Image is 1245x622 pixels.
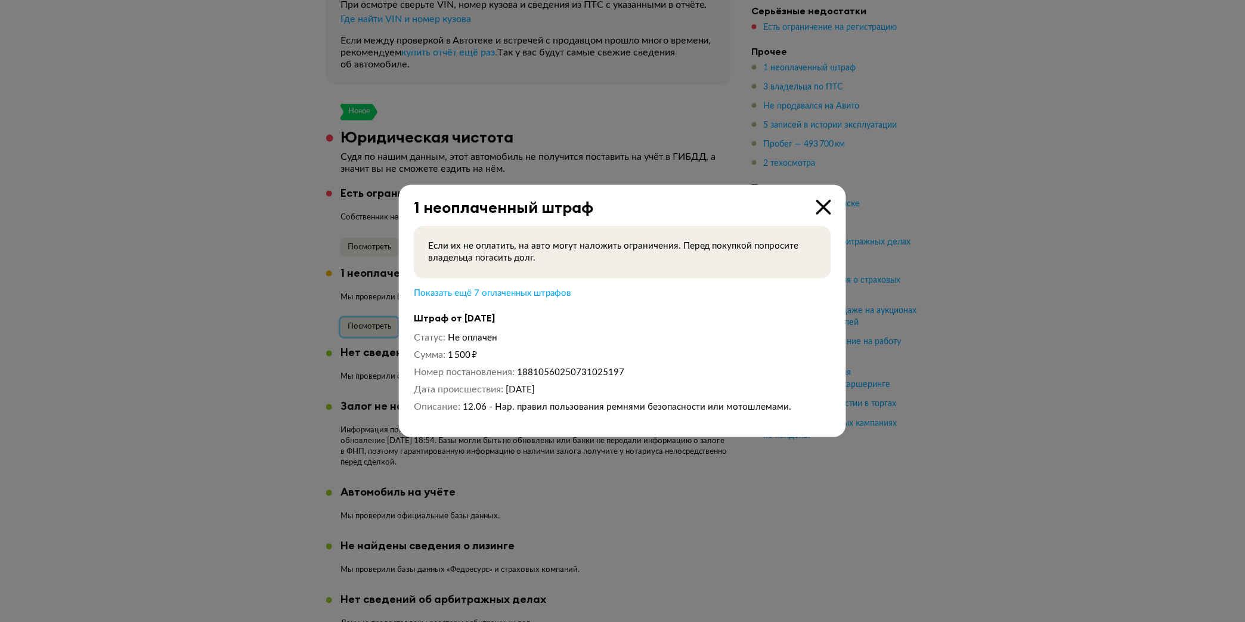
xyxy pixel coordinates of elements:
[414,349,445,361] dt: Сумма
[463,403,792,411] span: 12.06 - Нар. правил пользования ремнями безопасности или мотошлемами.
[506,385,535,394] span: [DATE]
[428,240,817,264] p: Если их не оплатить, на авто могут наложить ограничения. Перед покупкой попросите владельца погас...
[518,368,625,377] span: 18810560250731025197
[399,185,831,216] div: 1 неоплаченный штраф
[414,332,445,344] dt: Статус
[448,351,478,360] span: 1 500 ₽
[414,289,571,298] span: Показать ещё 7 оплаченных штрафов
[414,366,515,379] dt: Номер постановления
[414,383,503,396] dt: Дата происшествия
[414,312,831,324] h4: Штраф от [DATE]
[448,333,498,342] span: Не оплачен
[414,401,460,413] dt: Описание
